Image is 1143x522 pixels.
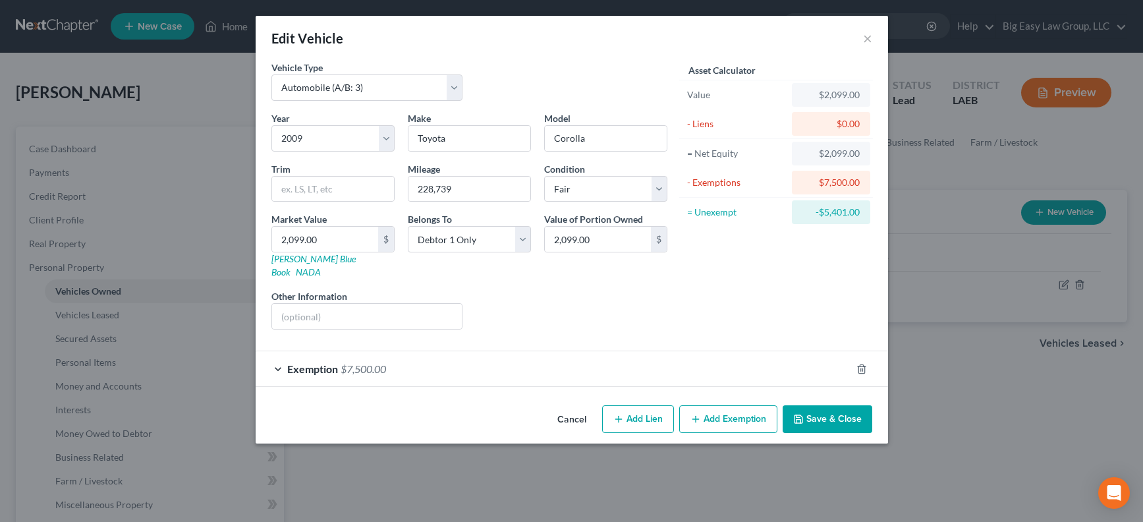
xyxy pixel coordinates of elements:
[544,111,571,125] label: Model
[802,176,860,189] div: $7,500.00
[544,212,643,226] label: Value of Portion Owned
[271,111,290,125] label: Year
[679,405,777,433] button: Add Exemption
[272,177,394,202] input: ex. LS, LT, etc
[547,407,597,433] button: Cancel
[271,61,323,74] label: Vehicle Type
[296,266,321,277] a: NADA
[271,29,344,47] div: Edit Vehicle
[687,147,787,160] div: = Net Equity
[545,227,651,252] input: 0.00
[408,162,440,176] label: Mileage
[802,88,860,101] div: $2,099.00
[651,227,667,252] div: $
[408,177,530,202] input: --
[408,113,431,124] span: Make
[688,63,756,77] label: Asset Calculator
[602,405,674,433] button: Add Lien
[272,227,378,252] input: 0.00
[408,214,452,225] span: Belongs To
[687,117,787,130] div: - Liens
[408,126,530,151] input: ex. Nissan
[544,162,585,176] label: Condition
[687,176,787,189] div: - Exemptions
[287,362,338,375] span: Exemption
[802,147,860,160] div: $2,099.00
[272,304,462,329] input: (optional)
[271,253,356,277] a: [PERSON_NAME] Blue Book
[783,405,872,433] button: Save & Close
[1098,477,1130,509] div: Open Intercom Messenger
[863,30,872,46] button: ×
[687,206,787,219] div: = Unexempt
[271,212,327,226] label: Market Value
[687,88,787,101] div: Value
[802,206,860,219] div: -$5,401.00
[545,126,667,151] input: ex. Altima
[341,362,386,375] span: $7,500.00
[378,227,394,252] div: $
[271,289,347,303] label: Other Information
[802,117,860,130] div: $0.00
[271,162,291,176] label: Trim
